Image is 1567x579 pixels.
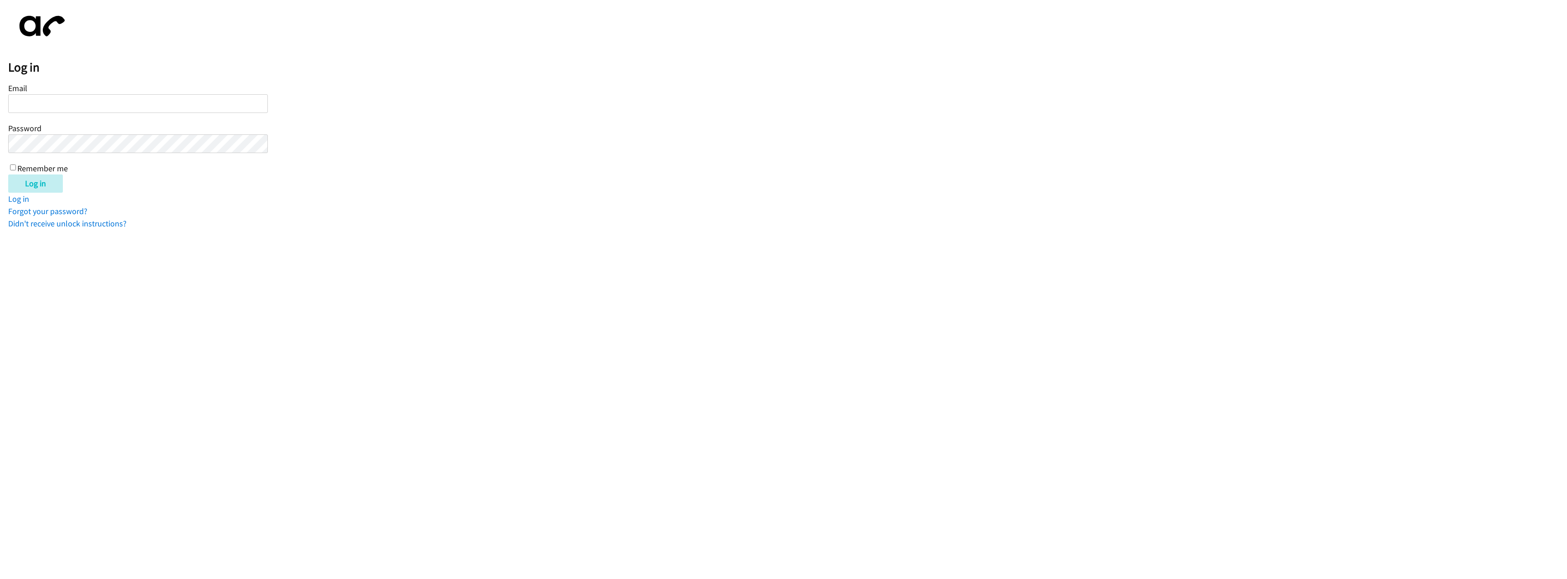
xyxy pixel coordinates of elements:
[8,60,1567,75] h2: Log in
[17,163,68,174] label: Remember me
[8,123,41,133] label: Password
[8,83,27,93] label: Email
[8,206,87,216] a: Forgot your password?
[8,8,72,44] img: aphone-8a226864a2ddd6a5e75d1ebefc011f4aa8f32683c2d82f3fb0802fe031f96514.svg
[8,218,127,229] a: Didn't receive unlock instructions?
[8,194,29,204] a: Log in
[8,174,63,193] input: Log in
